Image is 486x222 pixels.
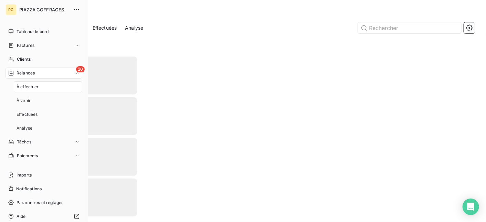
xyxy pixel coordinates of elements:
[6,4,17,15] div: PC
[17,70,35,76] span: Relances
[6,211,82,222] a: Aide
[17,125,32,131] span: Analyse
[19,7,69,12] span: PIAZZA COFFRAGES
[17,153,38,159] span: Paiements
[17,111,38,118] span: Effectuées
[358,22,461,33] input: Rechercher
[16,186,42,192] span: Notifications
[17,29,49,35] span: Tableau de bord
[17,42,34,49] span: Factures
[76,66,85,72] span: 20
[17,98,31,104] span: À venir
[17,139,31,145] span: Tâches
[463,199,479,215] div: Open Intercom Messenger
[17,200,63,206] span: Paramètres et réglages
[17,172,32,178] span: Imports
[93,24,117,31] span: Effectuées
[17,56,31,62] span: Clients
[125,24,143,31] span: Analyse
[17,213,26,220] span: Aide
[17,84,39,90] span: À effectuer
